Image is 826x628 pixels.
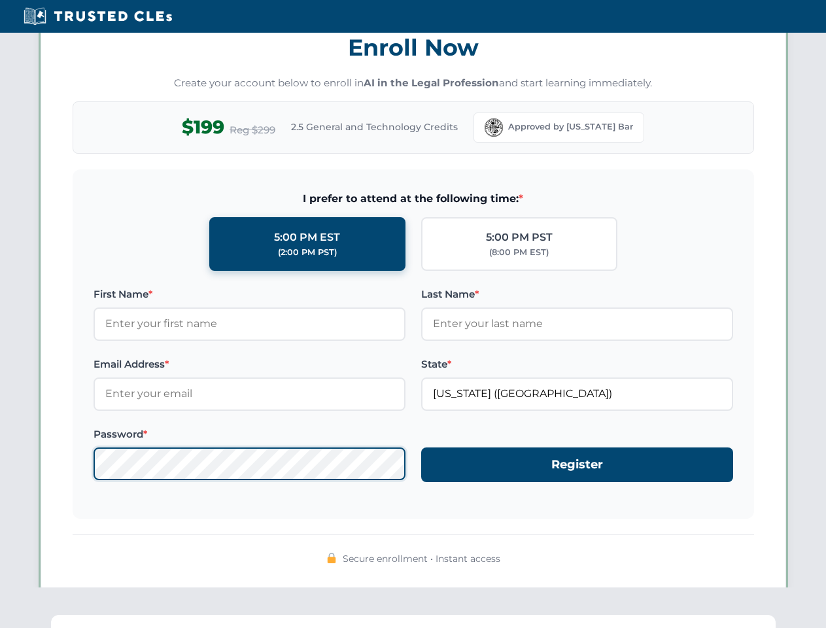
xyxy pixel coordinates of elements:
[20,7,176,26] img: Trusted CLEs
[421,377,733,410] input: Florida (FL)
[230,122,275,138] span: Reg $299
[94,190,733,207] span: I prefer to attend at the following time:
[343,551,500,566] span: Secure enrollment • Instant access
[421,307,733,340] input: Enter your last name
[485,118,503,137] img: Florida Bar
[73,27,754,68] h3: Enroll Now
[94,287,405,302] label: First Name
[364,77,499,89] strong: AI in the Legal Profession
[182,113,224,142] span: $199
[508,120,633,133] span: Approved by [US_STATE] Bar
[421,287,733,302] label: Last Name
[278,246,337,259] div: (2:00 PM PST)
[421,447,733,482] button: Register
[326,553,337,563] img: 🔒
[486,229,553,246] div: 5:00 PM PST
[94,357,405,372] label: Email Address
[291,120,458,134] span: 2.5 General and Technology Credits
[94,307,405,340] input: Enter your first name
[94,377,405,410] input: Enter your email
[94,427,405,442] label: Password
[489,246,549,259] div: (8:00 PM EST)
[421,357,733,372] label: State
[274,229,340,246] div: 5:00 PM EST
[73,76,754,91] p: Create your account below to enroll in and start learning immediately.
